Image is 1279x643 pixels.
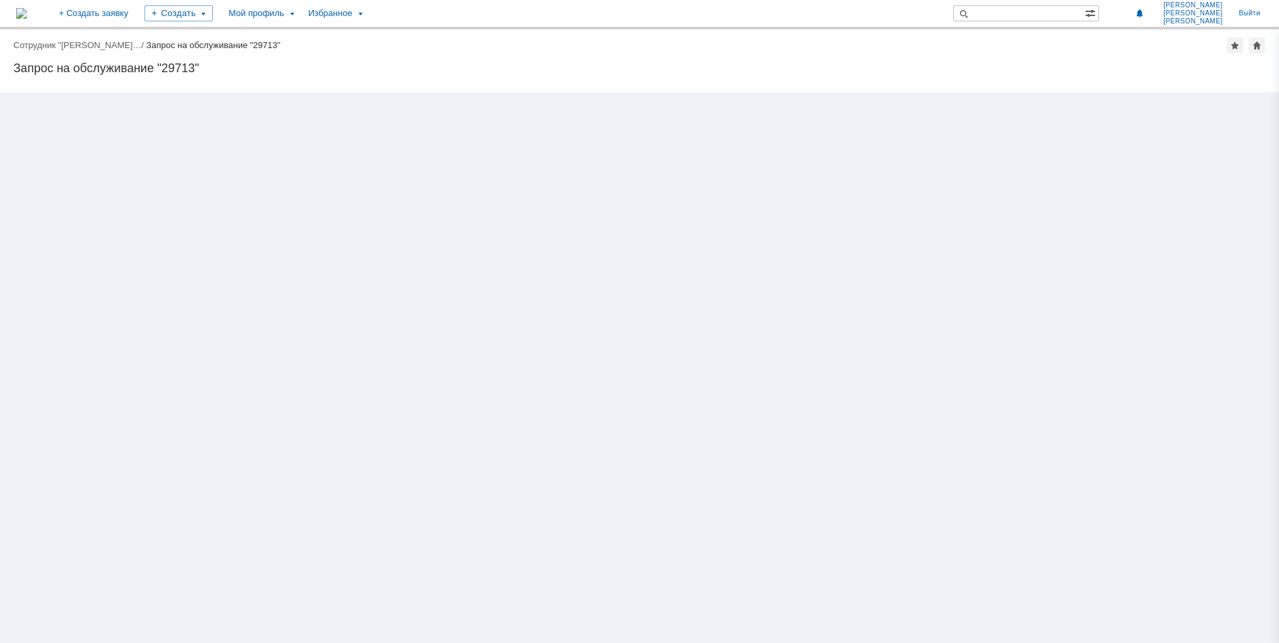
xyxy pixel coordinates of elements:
[16,8,27,19] img: logo
[146,40,281,50] div: Запрос на обслуживание "29713"
[13,40,146,50] div: /
[16,8,27,19] a: Перейти на домашнюю страницу
[1227,37,1243,53] div: Добавить в избранное
[13,61,1266,75] div: Запрос на обслуживание "29713"
[1249,37,1265,53] div: Сделать домашней страницей
[1085,6,1098,19] span: Расширенный поиск
[1163,1,1223,9] span: [PERSON_NAME]
[1163,17,1223,25] span: [PERSON_NAME]
[1163,9,1223,17] span: [PERSON_NAME]
[144,5,213,21] div: Создать
[13,40,141,50] a: Сотрудник "[PERSON_NAME]…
